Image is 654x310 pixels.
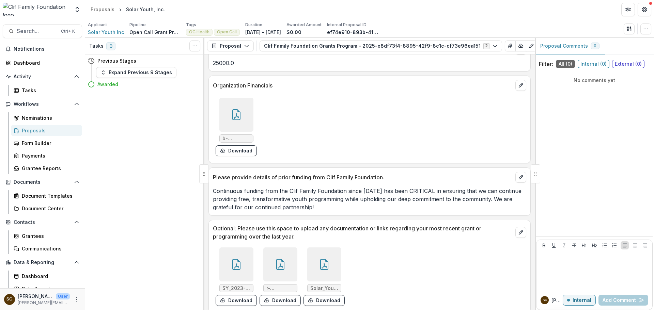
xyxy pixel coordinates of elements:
[612,60,644,68] span: External ( 0 )
[540,241,548,249] button: Bold
[213,187,526,211] p: Continuous funding from the Clif Family Foundation since [DATE] has been CRITICAL in ensuring tha...
[260,40,502,51] button: Clif Family Foundation Grants Program - 2025-e8df73f4-8895-42f9-8c1c-cf73e96ea1512
[222,285,250,291] span: SY_2023-24_Impact_Reports_Zinester_Art_Submission_Press.pdf
[96,67,176,78] button: Expand Previous 9 Stages
[621,3,635,16] button: Partners
[22,245,77,252] div: Communications
[286,22,322,28] p: Awarded Amount
[207,40,254,51] button: Proposal
[551,297,563,304] p: [PERSON_NAME]
[526,40,537,51] button: Edit as form
[327,22,367,28] p: Internal Proposal ID
[580,241,588,249] button: Heading 1
[88,29,124,36] span: Solar Youth Inc
[11,137,82,149] a: Form Builder
[213,81,513,89] p: Organization Financials
[556,60,575,68] span: All ( 0 )
[73,295,81,304] button: More
[22,140,77,147] div: Form Builder
[126,6,165,13] div: Solar Youth, Inc.
[539,77,650,84] p: No comments yet
[505,40,516,51] button: View Attached Files
[245,22,262,28] p: Duration
[97,57,136,64] h4: Previous Stages
[3,257,82,268] button: Open Data & Reporting
[11,271,82,282] a: Dashboard
[106,42,115,50] span: 0
[216,145,257,156] button: download-form-response
[216,98,257,156] div: b-Solar_Youth_Budget_FY2024-25_2.pdfdownload-form-response
[14,59,77,66] div: Dashboard
[260,295,301,306] button: download-form-response
[631,241,639,249] button: Align Center
[11,243,82,254] a: Communications
[22,87,77,94] div: Tasks
[11,150,82,161] a: Payments
[610,241,619,249] button: Ordered List
[22,165,77,172] div: Grantee Reports
[327,29,378,36] p: ef74e910-893b-41c4-b35c-36cc18b90004
[594,44,596,48] span: 0
[22,273,77,280] div: Dashboard
[11,283,82,294] a: Data Report
[550,241,558,249] button: Underline
[91,6,114,13] div: Proposals
[129,29,181,36] p: Open Call Grant Process
[543,298,547,302] div: Sarah Grady
[88,4,168,14] nav: breadcrumb
[217,30,237,34] span: Open Call
[88,4,117,14] a: Proposals
[216,247,257,306] div: SY_2023-24_Impact_Reports_Zinester_Art_Submission_Press.pdfdownload-form-response
[578,60,609,68] span: Internal ( 0 )
[22,285,77,292] div: Data Report
[535,38,605,54] button: Proposal Comments
[60,28,76,35] div: Ctrl + K
[570,241,578,249] button: Strike
[3,57,82,68] a: Dashboard
[18,293,53,300] p: [PERSON_NAME]
[3,44,82,54] button: Notifications
[3,177,82,187] button: Open Documents
[515,172,526,183] button: edit
[310,285,338,291] span: Solar_Youth_Zine_Fall_2024_-_FINAL_2.pdf
[11,85,82,96] a: Tasks
[3,25,82,38] button: Search...
[14,101,71,107] span: Workflows
[11,163,82,174] a: Grantee Reports
[590,241,598,249] button: Heading 2
[563,295,596,306] button: Internal
[89,43,104,49] h3: Tasks
[14,219,71,225] span: Contacts
[641,241,649,249] button: Align Right
[189,30,209,34] span: OC Health
[88,22,107,28] p: Applicant
[73,3,82,16] button: Open entity switcher
[266,285,294,291] span: r-Clif_Family_Fnd_Final_Report_FY2023-24_1.pdf
[638,3,651,16] button: Get Help
[22,205,77,212] div: Document Center
[14,179,71,185] span: Documents
[22,152,77,159] div: Payments
[11,125,82,136] a: Proposals
[216,295,257,306] button: download-form-response
[14,260,71,265] span: Data & Reporting
[129,22,146,28] p: Pipeline
[11,190,82,201] a: Document Templates
[97,81,118,88] h4: Awarded
[14,46,79,52] span: Notifications
[213,59,526,67] p: 25000.0
[573,297,591,303] p: Internal
[286,29,301,36] p: $0.00
[3,3,70,16] img: Clif Family Foundation logo
[18,300,70,306] p: [PERSON_NAME][EMAIL_ADDRESS][DOMAIN_NAME]
[515,227,526,238] button: edit
[11,203,82,214] a: Document Center
[189,40,200,51] button: Toggle View Cancelled Tasks
[222,136,250,142] span: b-Solar_Youth_Budget_FY2024-25_2.pdf
[621,241,629,249] button: Align Left
[11,112,82,124] a: Nominations
[303,247,345,306] div: Solar_Youth_Zine_Fall_2024_-_FINAL_2.pdfdownload-form-response
[3,217,82,228] button: Open Contacts
[17,28,57,34] span: Search...
[22,232,77,240] div: Grantees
